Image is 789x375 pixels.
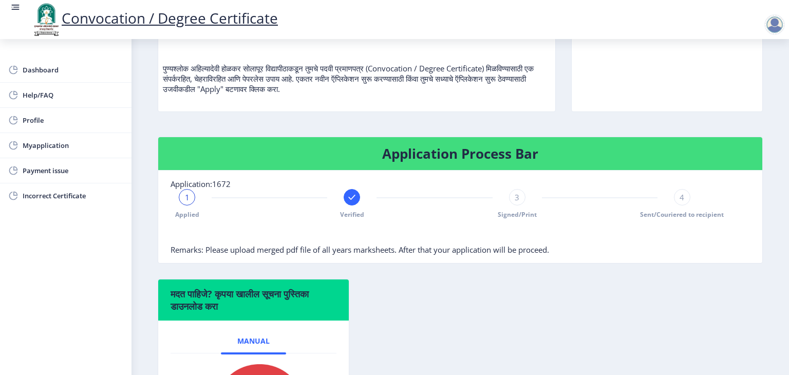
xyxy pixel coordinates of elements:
span: Signed/Print [498,210,537,219]
p: पुण्यश्लोक अहिल्यादेवी होळकर सोलापूर विद्यापीठाकडून तुमचे पदवी प्रमाणपत्र (Convocation / Degree C... [163,43,551,94]
span: Payment issue [23,164,123,177]
span: Manual [237,337,270,345]
img: logo [31,2,62,37]
span: Incorrect Certificate [23,190,123,202]
span: 4 [680,192,684,202]
span: Profile [23,114,123,126]
span: 3 [515,192,519,202]
span: Applied [175,210,199,219]
h4: Application Process Bar [171,145,750,162]
a: Manual [221,329,286,353]
span: 1 [185,192,190,202]
span: Verified [340,210,364,219]
span: Sent/Couriered to recipient [640,210,724,219]
h6: मदत पाहिजे? कृपया खालील सूचना पुस्तिका डाउनलोड करा [171,288,336,312]
a: Convocation / Degree Certificate [31,8,278,28]
span: Application:1672 [171,179,231,189]
span: Myapplication [23,139,123,152]
span: Remarks: Please upload merged pdf file of all years marksheets. After that your application will ... [171,245,549,255]
span: Dashboard [23,64,123,76]
span: Help/FAQ [23,89,123,101]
